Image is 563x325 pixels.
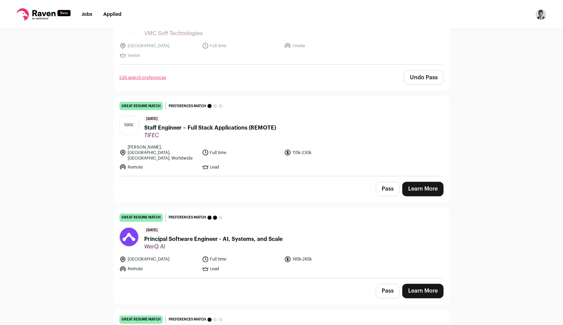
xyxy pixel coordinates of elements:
[82,12,92,17] a: Jobs
[120,228,138,246] img: b5c3977b3c30a6e376ce00ee1ba96acb4c7c134633ca2d26d04a06c465285f95.png
[284,42,363,49] li: Onsite
[202,164,280,171] li: Lead
[376,284,400,298] button: Pass
[284,144,363,161] li: 115k-230k
[119,256,198,263] li: [GEOGRAPHIC_DATA]
[114,97,449,176] a: great resume match Preferences match [DATE] Staff Engineer – Full Stack Applications (REMOTE) TIF...
[144,235,283,244] span: Principal Software Engineer - AI, Systems, and Scale
[120,116,138,135] img: 1bed34e9a7ad1f5e209559f65fd51d1a42f3522dafe3eea08c5e904d6a2faa38
[169,316,206,323] span: Preferences match
[169,103,206,110] span: Preferences match
[119,316,163,324] div: great resume match
[202,256,280,263] li: Full time
[169,214,206,221] span: Preferences match
[144,132,276,139] span: TIFEC
[114,208,449,278] a: great resume match Preferences match [DATE] Principal Software Engineer - AI, Systems, and Scale ...
[119,102,163,110] div: great resume match
[103,12,121,17] a: Applied
[119,164,198,171] li: Remote
[202,42,280,49] li: Full time
[284,256,363,263] li: 185k-265k
[535,9,546,20] button: Open dropdown
[119,214,163,222] div: great resume match
[119,42,198,49] li: [GEOGRAPHIC_DATA]
[144,124,276,132] span: Staff Engineer – Full Stack Applications (REMOTE)
[144,116,160,122] span: [DATE]
[144,227,160,234] span: [DATE]
[535,9,546,20] img: 3483108-medium_jpg
[402,182,444,196] a: Learn More
[119,266,198,273] li: Remote
[144,244,283,251] span: WerQ AI
[404,70,444,85] button: Undo Pass
[376,182,400,196] button: Pass
[402,284,444,298] a: Learn More
[202,144,280,161] li: Full time
[119,144,198,161] li: [PERSON_NAME], [GEOGRAPHIC_DATA], [GEOGRAPHIC_DATA], Worldwide
[144,30,203,37] span: VMC Soft Technologies
[119,75,166,80] a: Edit search preferences
[202,266,280,273] li: Lead
[119,52,198,59] li: Senior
